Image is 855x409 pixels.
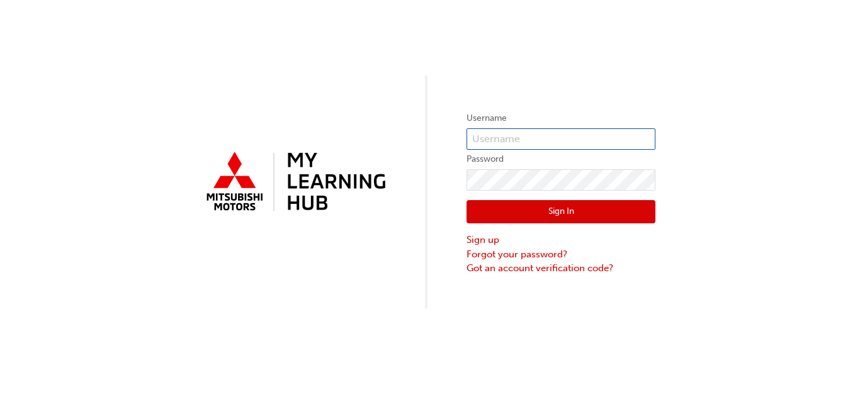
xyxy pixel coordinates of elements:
[467,128,655,150] input: Username
[467,233,655,247] a: Sign up
[467,152,655,167] label: Password
[467,200,655,224] button: Sign In
[467,261,655,276] a: Got an account verification code?
[467,247,655,262] a: Forgot your password?
[200,147,388,218] img: mmal
[467,111,655,126] label: Username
